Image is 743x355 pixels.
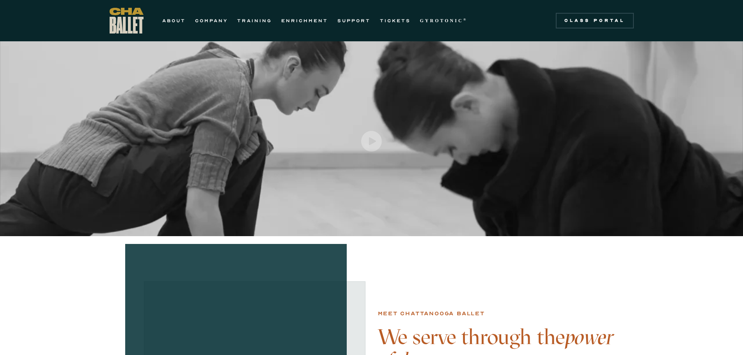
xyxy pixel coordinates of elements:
a: TRAINING [237,16,272,25]
a: ABOUT [162,16,186,25]
a: home [110,8,144,34]
div: Meet chattanooga ballet [378,309,485,318]
a: SUPPORT [337,16,371,25]
strong: GYROTONIC [420,18,463,23]
div: Class Portal [560,18,629,24]
a: GYROTONIC® [420,16,468,25]
a: ENRICHMENT [281,16,328,25]
a: COMPANY [195,16,228,25]
a: TICKETS [380,16,411,25]
a: Class Portal [556,13,634,28]
sup: ® [463,18,468,21]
